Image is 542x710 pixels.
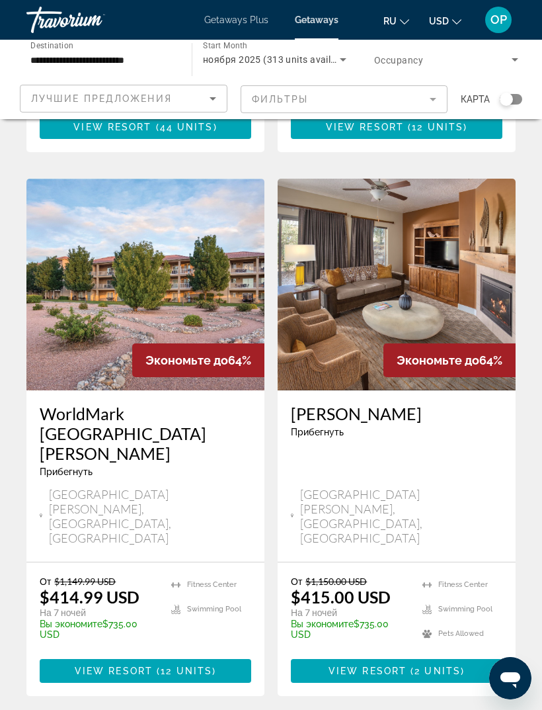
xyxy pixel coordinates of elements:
span: OP [490,13,507,26]
p: $735.00 USD [291,619,409,640]
img: 6382E01X.jpg [26,179,264,390]
span: 44 units [160,122,213,132]
span: Вы экономите [291,619,354,629]
span: Swimming Pool [187,605,241,613]
span: $1,149.99 USD [54,576,116,587]
span: 2 units [414,666,461,676]
button: Filter [241,85,448,114]
p: На 7 ночей [291,607,409,619]
button: View Resort(2 units) [291,659,502,683]
span: Occupancy [374,55,423,66]
iframe: Кнопка запуска окна обмена сообщениями [489,657,531,699]
mat-select: Sort by [31,91,216,107]
span: ( ) [151,122,217,132]
span: ноября 2025 (313 units available) [203,54,352,65]
span: [GEOGRAPHIC_DATA][PERSON_NAME], [GEOGRAPHIC_DATA], [GEOGRAPHIC_DATA] [300,487,502,545]
a: WorldMark [GEOGRAPHIC_DATA][PERSON_NAME] [40,404,251,463]
span: Прибегнуть [40,466,93,477]
span: Fitness Center [438,580,488,589]
span: карта [461,90,490,109]
span: View Resort [329,666,406,676]
button: View Resort(12 units) [291,115,502,139]
span: Swimming Pool [438,605,492,613]
button: User Menu [481,6,516,34]
span: От [40,576,51,587]
span: [GEOGRAPHIC_DATA][PERSON_NAME], [GEOGRAPHIC_DATA], [GEOGRAPHIC_DATA] [49,487,251,545]
span: View Resort [75,666,153,676]
span: ( ) [153,666,216,676]
button: View Resort(12 units) [40,659,251,683]
span: Экономьте до [145,353,228,367]
span: Start Month [203,41,247,50]
span: USD [429,16,449,26]
span: 12 units [412,122,463,132]
p: $414.99 USD [40,587,139,607]
button: Change language [383,11,409,30]
div: 64% [383,343,516,377]
p: На 7 ночей [40,607,158,619]
div: 64% [132,343,264,377]
span: Вы экономите [40,619,102,629]
span: Лучшие предложения [31,93,172,104]
p: $735.00 USD [40,619,158,640]
span: От [291,576,302,587]
img: DI58I01X.jpg [278,179,516,390]
span: Pets Allowed [438,629,484,638]
span: ( ) [406,666,465,676]
span: Destination [30,40,73,50]
span: 12 units [161,666,212,676]
a: [PERSON_NAME] [291,404,502,423]
span: ru [383,16,397,26]
span: Экономьте до [397,353,479,367]
a: Travorium [26,3,159,37]
span: $1,150.00 USD [305,576,367,587]
span: Прибегнуть [291,427,344,437]
button: Change currency [429,11,461,30]
span: View Resort [326,122,404,132]
span: Fitness Center [187,580,237,589]
span: ( ) [404,122,467,132]
a: Getaways Plus [204,15,268,25]
button: View Resort(44 units) [40,115,251,139]
span: View Resort [73,122,151,132]
a: Getaways [295,15,338,25]
p: $415.00 USD [291,587,391,607]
